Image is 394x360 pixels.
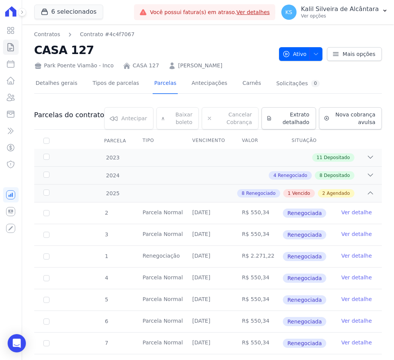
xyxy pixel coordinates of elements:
[341,252,372,260] a: Ver detalhe
[183,311,233,332] td: [DATE]
[43,275,49,281] input: Só é possível selecionar pagamentos em aberto
[283,209,326,218] span: Renegociada
[178,62,222,70] a: [PERSON_NAME]
[288,190,291,197] span: 1
[282,47,307,61] span: Ativo
[341,317,372,325] a: Ver detalhe
[275,111,309,126] span: Extrato detalhado
[134,333,183,354] td: Parcela Normal
[8,334,26,352] div: Open Intercom Messenger
[104,231,108,237] span: 3
[286,10,292,15] span: KS
[341,295,372,303] a: Ver detalhe
[183,133,233,149] th: Vencimento
[104,340,108,346] span: 7
[43,253,49,260] input: Só é possível selecionar pagamentos em aberto
[134,289,183,311] td: Parcela Normal
[319,107,382,129] a: Nova cobrança avulsa
[104,275,108,281] span: 4
[104,296,108,303] span: 5
[34,74,79,94] a: Detalhes gerais
[104,318,108,324] span: 6
[324,172,350,179] span: Depositado
[283,339,326,348] span: Renegociada
[262,107,316,129] a: Extrato detalhado
[327,190,350,197] span: Agendado
[233,268,282,289] td: R$ 550,34
[283,274,326,283] span: Renegociada
[246,190,275,197] span: Renegociado
[133,62,159,70] a: CASA 127
[43,232,49,238] input: Só é possível selecionar pagamentos em aberto
[233,133,282,149] th: Valor
[275,74,322,94] a: Solicitações0
[283,230,326,239] span: Renegociada
[283,295,326,304] span: Renegociada
[134,311,183,332] td: Parcela Normal
[233,289,282,311] td: R$ 550,34
[43,297,49,303] input: Só é possível selecionar pagamentos em aberto
[34,30,60,38] a: Contratos
[275,2,394,23] button: KS Kalil Silveira de Alcântara Ver opções
[283,317,326,326] span: Renegociada
[150,8,270,16] span: Você possui fatura(s) em atraso.
[343,50,375,58] span: Mais opções
[233,224,282,245] td: R$ 550,34
[276,80,320,87] div: Solicitações
[104,210,108,216] span: 2
[43,340,49,346] input: Só é possível selecionar pagamentos em aberto
[327,47,382,61] a: Mais opções
[91,74,140,94] a: Tipos de parcelas
[43,319,49,325] input: Só é possível selecionar pagamentos em aberto
[319,172,322,179] span: 8
[34,41,273,59] h2: CASA 127
[134,246,183,267] td: Renegociação
[183,289,233,311] td: [DATE]
[332,111,375,126] span: Nova cobrança avulsa
[183,268,233,289] td: [DATE]
[278,172,307,179] span: Renegociado
[80,30,134,38] a: Contrato #4c4f7067
[311,80,320,87] div: 0
[273,172,276,179] span: 4
[292,190,310,197] span: Vencido
[183,246,233,267] td: [DATE]
[43,210,49,216] input: Só é possível selecionar pagamentos em aberto
[233,333,282,354] td: R$ 550,34
[279,47,323,61] button: Ativo
[134,133,183,149] th: Tipo
[95,133,136,148] div: Parcela
[134,268,183,289] td: Parcela Normal
[341,230,372,238] a: Ver detalhe
[34,30,135,38] nav: Breadcrumb
[301,5,379,13] p: Kalil Silveira de Alcântara
[183,202,233,224] td: [DATE]
[283,252,326,261] span: Renegociada
[190,74,229,94] a: Antecipações
[241,74,263,94] a: Carnês
[104,253,108,259] span: 1
[301,13,379,19] p: Ver opções
[282,133,332,149] th: Situação
[34,62,114,70] div: Park Poente Viamão - Inco
[341,274,372,281] a: Ver detalhe
[134,224,183,245] td: Parcela Normal
[236,9,270,15] a: Ver detalhes
[242,190,245,197] span: 8
[341,339,372,346] a: Ver detalhe
[34,30,273,38] nav: Breadcrumb
[233,311,282,332] td: R$ 550,34
[233,202,282,224] td: R$ 550,34
[233,246,282,267] td: R$ 2.271,22
[317,154,322,161] span: 11
[322,190,325,197] span: 2
[34,5,103,19] button: 6 selecionados
[183,224,233,245] td: [DATE]
[34,110,104,119] h3: Parcelas do contrato
[341,209,372,216] a: Ver detalhe
[134,202,183,224] td: Parcela Normal
[324,154,350,161] span: Depositado
[183,333,233,354] td: [DATE]
[153,74,178,94] a: Parcelas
